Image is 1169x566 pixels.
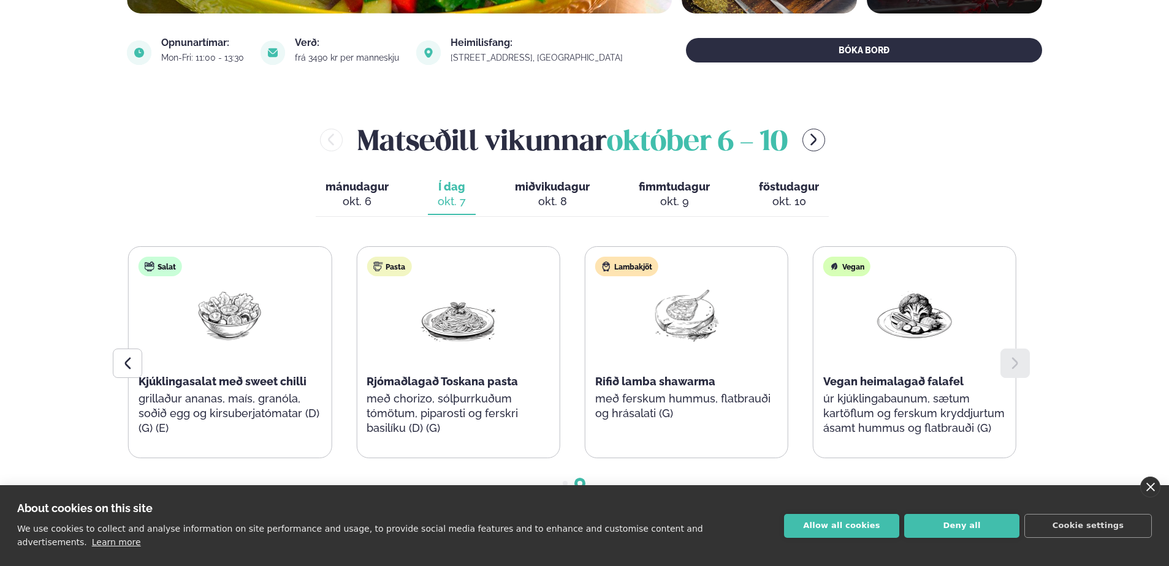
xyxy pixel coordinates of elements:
[802,129,825,151] button: menu-btn-right
[139,257,182,276] div: Salat
[595,257,658,276] div: Lambakjöt
[438,179,466,194] span: Í dag
[428,175,476,215] button: Í dag okt. 7
[505,175,600,215] button: miðvikudagur okt. 8
[823,391,1006,436] p: úr kjúklingabaunum, sætum kartöflum og ferskum kryddjurtum ásamt hummus og flatbrauði (G)
[127,40,151,65] img: image alt
[320,129,343,151] button: menu-btn-left
[139,391,321,436] p: grillaður ananas, maís, granóla, soðið egg og kirsuberjatómatar (D) (G) (E)
[784,514,899,538] button: Allow all cookies
[373,262,383,271] img: pasta.svg
[639,180,710,193] span: fimmtudagur
[416,40,441,65] img: image alt
[515,194,590,209] div: okt. 8
[17,524,703,547] p: We use cookies to collect and analyse information on site performance and usage, to provide socia...
[595,391,778,421] p: með ferskum hummus, flatbrauði og hrásalati (G)
[601,262,611,271] img: Lamb.svg
[823,257,870,276] div: Vegan
[577,481,582,486] span: Go to slide 2
[161,38,246,48] div: Opnunartímar:
[316,175,398,215] button: mánudagur okt. 6
[595,375,715,388] span: Rifið lamba shawarma
[629,175,720,215] button: fimmtudagur okt. 9
[563,481,568,486] span: Go to slide 1
[759,180,819,193] span: föstudagur
[639,194,710,209] div: okt. 9
[759,194,819,209] div: okt. 10
[647,286,726,343] img: Lamb-Meat.png
[451,50,625,65] a: link
[367,375,518,388] span: Rjómaðlagað Toskana pasta
[1024,514,1152,538] button: Cookie settings
[295,53,401,62] div: frá 3490 kr per manneskju
[686,38,1042,62] button: BÓKA BORÐ
[161,53,246,62] div: Mon-Fri: 11:00 - 13:30
[145,262,154,271] img: salad.svg
[749,175,829,215] button: föstudagur okt. 10
[367,257,411,276] div: Pasta
[139,375,307,388] span: Kjúklingasalat með sweet chilli
[904,514,1019,538] button: Deny all
[515,180,590,193] span: miðvikudagur
[191,286,269,343] img: Salad.png
[357,120,788,160] h2: Matseðill vikunnar
[438,194,466,209] div: okt. 7
[326,180,389,193] span: mánudagur
[875,286,954,343] img: Vegan.png
[607,129,788,156] span: október 6 - 10
[823,375,964,388] span: Vegan heimalagað falafel
[419,286,497,343] img: Spagetti.png
[92,537,141,547] a: Learn more
[326,194,389,209] div: okt. 6
[451,38,625,48] div: Heimilisfang:
[261,40,285,65] img: image alt
[295,38,401,48] div: Verð:
[829,262,839,271] img: Vegan.svg
[1140,477,1160,497] a: close
[17,502,153,515] strong: About cookies on this site
[367,391,549,436] p: með chorizo, sólþurrkuðum tómötum, piparosti og ferskri basilíku (D) (G)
